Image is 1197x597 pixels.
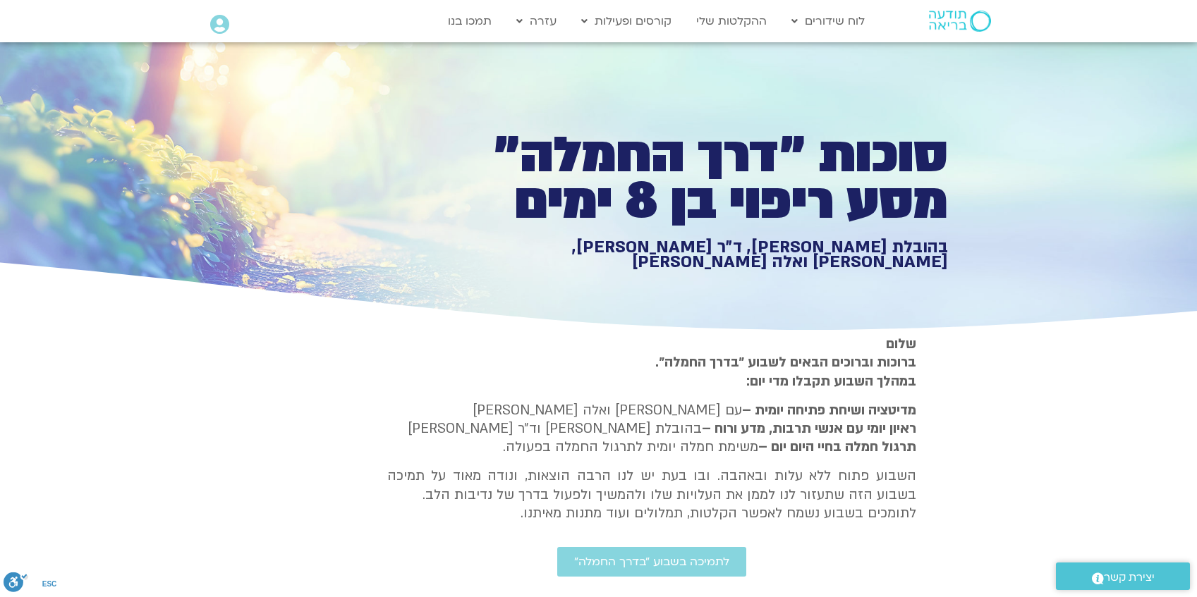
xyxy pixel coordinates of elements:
[1104,568,1155,587] span: יצירת קשר
[784,8,872,35] a: לוח שידורים
[574,8,679,35] a: קורסים ופעילות
[557,547,746,577] a: לתמיכה בשבוע ״בדרך החמלה״
[441,8,499,35] a: תמכו בנו
[459,133,948,225] h1: סוכות ״דרך החמלה״ מסע ריפוי בן 8 ימים
[387,401,916,457] p: עם [PERSON_NAME] ואלה [PERSON_NAME] בהובלת [PERSON_NAME] וד״ר [PERSON_NAME] משימת חמלה יומית לתרג...
[1056,562,1190,590] a: יצירת קשר
[509,8,564,35] a: עזרה
[689,8,774,35] a: ההקלטות שלי
[459,240,948,270] h1: בהובלת [PERSON_NAME], ד״ר [PERSON_NAME], [PERSON_NAME] ואלה [PERSON_NAME]
[702,419,916,438] b: ראיון יומי עם אנשי תרבות, מדע ורוח –
[655,353,916,390] strong: ברוכות וברוכים הבאים לשבוע ״בדרך החמלה״. במהלך השבוע תקבלו מדי יום:
[387,467,916,522] p: השבוע פתוח ללא עלות ובאהבה. ובו בעת יש לנו הרבה הוצאות, ונודה מאוד על תמיכה בשבוע הזה שתעזור לנו ...
[758,438,916,456] b: תרגול חמלה בחיי היום יום –
[886,335,916,353] strong: שלום
[929,11,991,32] img: תודעה בריאה
[574,555,729,568] span: לתמיכה בשבוע ״בדרך החמלה״
[742,401,916,419] strong: מדיטציה ושיחת פתיחה יומית –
